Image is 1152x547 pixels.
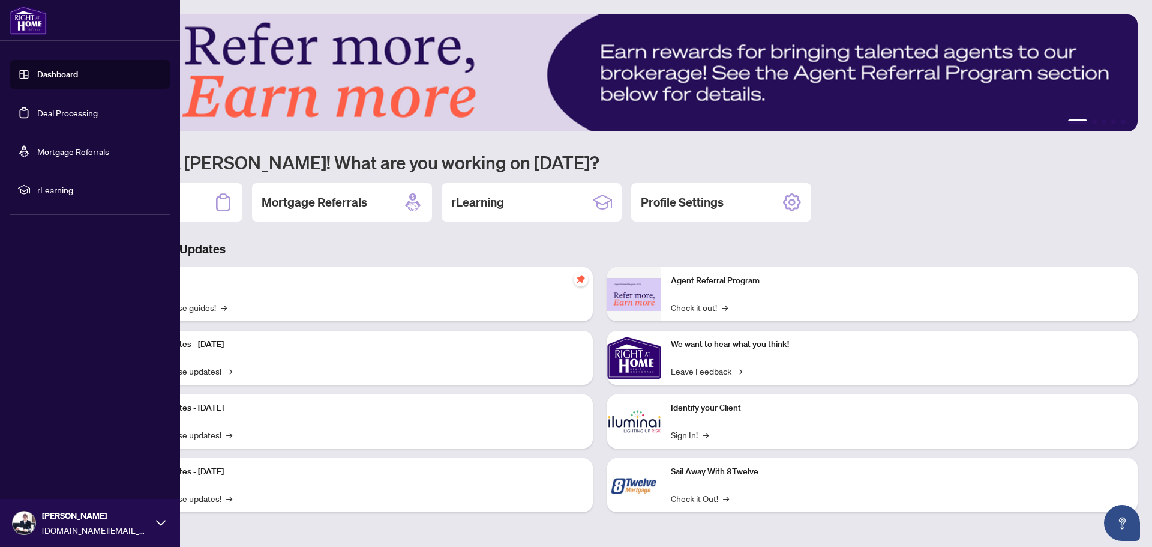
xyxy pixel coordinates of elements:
[671,338,1128,351] p: We want to hear what you think!
[451,194,504,211] h2: rLearning
[722,301,728,314] span: →
[62,241,1138,258] h3: Brokerage & Industry Updates
[671,428,709,441] a: Sign In!→
[226,492,232,505] span: →
[226,364,232,378] span: →
[736,364,742,378] span: →
[226,428,232,441] span: →
[607,394,661,449] img: Identify your Client
[641,194,724,211] h2: Profile Settings
[262,194,367,211] h2: Mortgage Referrals
[723,492,729,505] span: →
[62,151,1138,174] h1: Welcome back [PERSON_NAME]! What are you working on [DATE]?
[671,274,1128,288] p: Agent Referral Program
[1068,119,1087,124] button: 1
[1121,119,1126,124] button: 5
[126,465,583,479] p: Platform Updates - [DATE]
[126,402,583,415] p: Platform Updates - [DATE]
[671,402,1128,415] p: Identify your Client
[62,14,1138,131] img: Slide 0
[37,146,109,157] a: Mortgage Referrals
[1092,119,1097,124] button: 2
[42,524,150,537] span: [DOMAIN_NAME][EMAIL_ADDRESS][DOMAIN_NAME]
[37,107,98,118] a: Deal Processing
[13,512,35,534] img: Profile Icon
[574,272,588,286] span: pushpin
[703,428,709,441] span: →
[126,338,583,351] p: Platform Updates - [DATE]
[126,274,583,288] p: Self-Help
[42,509,150,522] span: [PERSON_NAME]
[607,278,661,311] img: Agent Referral Program
[671,492,729,505] a: Check it Out!→
[1104,505,1140,541] button: Open asap
[37,69,78,80] a: Dashboard
[221,301,227,314] span: →
[671,364,742,378] a: Leave Feedback→
[607,458,661,512] img: Sail Away With 8Twelve
[10,6,47,35] img: logo
[671,301,728,314] a: Check it out!→
[37,183,162,196] span: rLearning
[1111,119,1116,124] button: 4
[1102,119,1106,124] button: 3
[671,465,1128,479] p: Sail Away With 8Twelve
[607,331,661,385] img: We want to hear what you think!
